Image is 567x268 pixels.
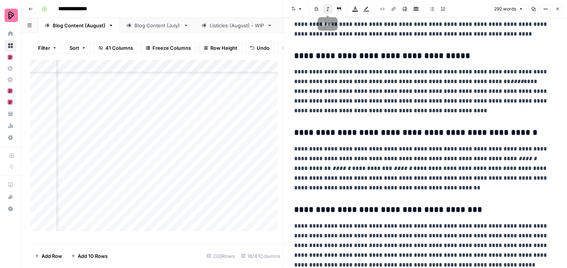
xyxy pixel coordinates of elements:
[53,22,105,29] div: Blog Content (August)
[491,4,527,14] button: 292 words
[38,44,50,52] span: Filter
[199,42,242,54] button: Row Height
[210,22,264,29] div: Listicles (August) - WIP
[195,18,279,33] a: Listicles (August) - WIP
[238,250,284,262] div: 18/41 Columns
[141,42,196,54] button: Freeze Columns
[4,179,16,191] a: AirOps Academy
[4,191,16,203] button: What's new?
[4,9,18,22] img: Preply Logo
[4,120,16,132] a: Usage
[5,191,16,202] div: What's new?
[494,6,517,12] span: 292 words
[105,44,133,52] span: 41 Columns
[38,18,120,33] a: Blog Content (August)
[41,252,62,260] span: Add Row
[245,42,274,54] button: Undo
[4,108,16,120] a: Your Data
[4,28,16,40] a: Home
[94,42,138,54] button: 41 Columns
[78,252,108,260] span: Add 10 Rows
[204,250,238,262] div: 200 Rows
[67,250,112,262] button: Add 10 Rows
[7,100,13,105] img: mhz6d65ffplwgtj76gcfkrq5icux
[4,6,16,25] button: Workspace: Preply
[65,42,91,54] button: Sort
[4,203,16,215] button: Help + Support
[30,250,67,262] button: Add Row
[135,22,181,29] div: Blog Content (July)
[4,40,16,52] a: Browse
[279,18,354,33] a: Blog Content (May)
[4,132,16,144] a: Settings
[7,88,13,94] img: mhz6d65ffplwgtj76gcfkrq5icux
[120,18,195,33] a: Blog Content (July)
[210,44,237,52] span: Row Height
[152,44,191,52] span: Freeze Columns
[7,55,13,60] img: mhz6d65ffplwgtj76gcfkrq5icux
[70,44,79,52] span: Sort
[257,44,269,52] span: Undo
[33,42,62,54] button: Filter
